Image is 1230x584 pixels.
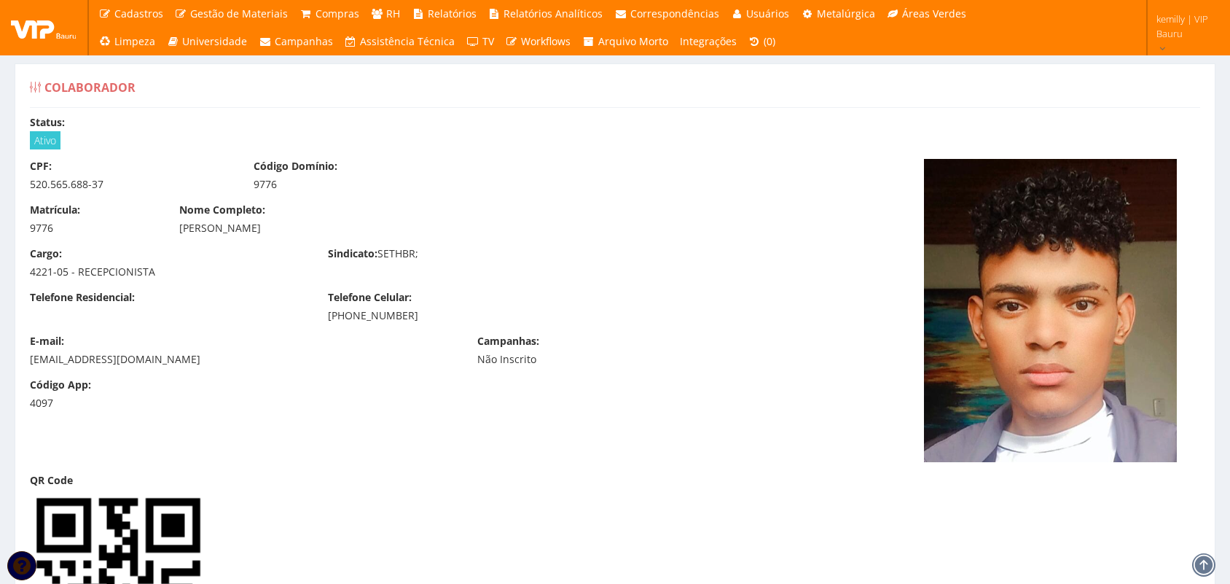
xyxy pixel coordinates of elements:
div: [PERSON_NAME] [179,221,753,235]
div: Não Inscrito [477,352,679,367]
span: (0) [764,34,775,48]
span: Universidade [182,34,247,48]
label: Telefone Residencial: [30,290,135,305]
span: Relatórios Analíticos [504,7,603,20]
label: CPF: [30,159,52,174]
span: Arquivo Morto [598,34,668,48]
label: Status: [30,115,65,130]
span: Correspondências [630,7,719,20]
div: SETHBR; [317,246,615,265]
img: daniel-aprendizcapturar-16778506866401f83e52b5c.PNG [924,159,1177,462]
span: kemilly | VIP Bauru [1156,12,1211,41]
label: Telefone Celular: [328,290,412,305]
div: 4221-05 - RECEPCIONISTA [30,265,306,279]
label: QR Code [30,473,73,488]
a: Campanhas [253,28,339,55]
span: Workflows [521,34,571,48]
a: Universidade [161,28,254,55]
div: 9776 [254,177,455,192]
span: Ativo [30,131,60,149]
span: TV [482,34,494,48]
span: Compras [316,7,359,20]
span: Usuários [746,7,789,20]
span: Metalúrgica [817,7,875,20]
div: 9776 [30,221,157,235]
a: Arquivo Morto [576,28,674,55]
span: Limpeza [114,34,155,48]
a: Integrações [674,28,743,55]
div: 4097 [30,396,157,410]
a: Assistência Técnica [339,28,461,55]
label: Código Domínio: [254,159,337,174]
span: Campanhas [275,34,333,48]
div: [EMAIL_ADDRESS][DOMAIN_NAME] [30,352,455,367]
label: Nome Completo: [179,203,265,217]
span: Colaborador [44,79,136,96]
img: logo [11,17,77,39]
label: Código App: [30,378,91,392]
span: Relatórios [428,7,477,20]
div: [PHONE_NUMBER] [328,308,604,323]
label: Cargo: [30,246,62,261]
span: Integrações [680,34,737,48]
div: 520.565.688-37 [30,177,232,192]
span: Cadastros [114,7,163,20]
span: Gestão de Materiais [190,7,288,20]
label: Campanhas: [477,334,539,349]
label: Matrícula: [30,203,80,217]
span: Assistência Técnica [360,34,455,48]
span: RH [386,7,400,20]
a: Workflows [500,28,577,55]
label: E-mail: [30,334,64,349]
a: (0) [743,28,782,55]
a: Limpeza [93,28,161,55]
label: Sindicato: [328,246,377,261]
span: Áreas Verdes [902,7,966,20]
a: TV [461,28,500,55]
